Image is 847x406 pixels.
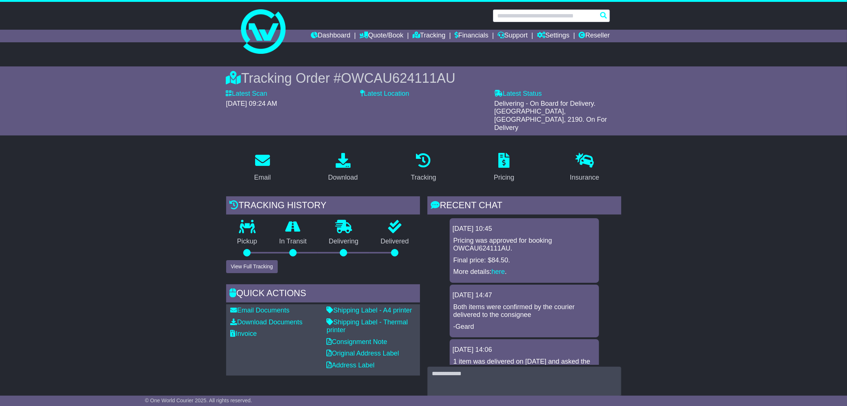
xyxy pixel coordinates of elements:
a: Pricing [489,150,519,185]
label: Latest Status [494,90,542,98]
a: Support [498,30,528,42]
p: Delivering [318,238,370,246]
a: Dashboard [311,30,351,42]
a: Invoice [231,330,257,337]
a: Reseller [579,30,610,42]
div: Tracking [411,173,436,183]
div: Email [254,173,271,183]
div: Quick Actions [226,284,420,304]
p: Final price: $84.50. [453,256,595,265]
a: Consignment Note [327,338,387,346]
div: Pricing [494,173,514,183]
div: [DATE] 14:47 [453,291,596,299]
a: here [492,268,505,275]
div: [DATE] 14:06 [453,346,596,354]
a: Address Label [327,361,375,369]
p: Both items were confirmed by the courier delivered to the consignee [453,303,595,319]
p: -Geard [453,323,595,331]
p: In Transit [268,238,318,246]
a: Shipping Label - Thermal printer [327,318,408,334]
div: Tracking history [226,196,420,216]
span: [DATE] 09:24 AM [226,100,277,107]
a: Financials [455,30,488,42]
a: Tracking [406,150,441,185]
span: OWCAU624111AU [341,71,455,86]
p: 1 item was delivered on [DATE] and asked the courier to advise the ETA for the last item [453,358,595,374]
span: © One World Courier 2025. All rights reserved. [145,397,252,403]
a: Shipping Label - A4 printer [327,307,412,314]
a: Insurance [565,150,604,185]
div: Insurance [570,173,599,183]
div: Download [328,173,358,183]
div: Tracking Order # [226,70,621,86]
label: Latest Scan [226,90,267,98]
p: Delivered [369,238,420,246]
a: Download [323,150,363,185]
a: Original Address Label [327,350,399,357]
p: Pricing was approved for booking OWCAU624111AU. [453,237,595,253]
a: Download Documents [231,318,303,326]
span: Delivering - On Board for Delivery. [GEOGRAPHIC_DATA], [GEOGRAPHIC_DATA], 2190. On For Delivery [494,100,607,131]
p: Pickup [226,238,268,246]
a: Email [249,150,276,185]
p: More details: . [453,268,595,276]
a: Quote/Book [359,30,403,42]
div: RECENT CHAT [427,196,621,216]
div: [DATE] 10:45 [453,225,596,233]
a: Tracking [413,30,445,42]
a: Settings [537,30,570,42]
label: Latest Location [360,90,409,98]
button: View Full Tracking [226,260,278,273]
a: Email Documents [231,307,290,314]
